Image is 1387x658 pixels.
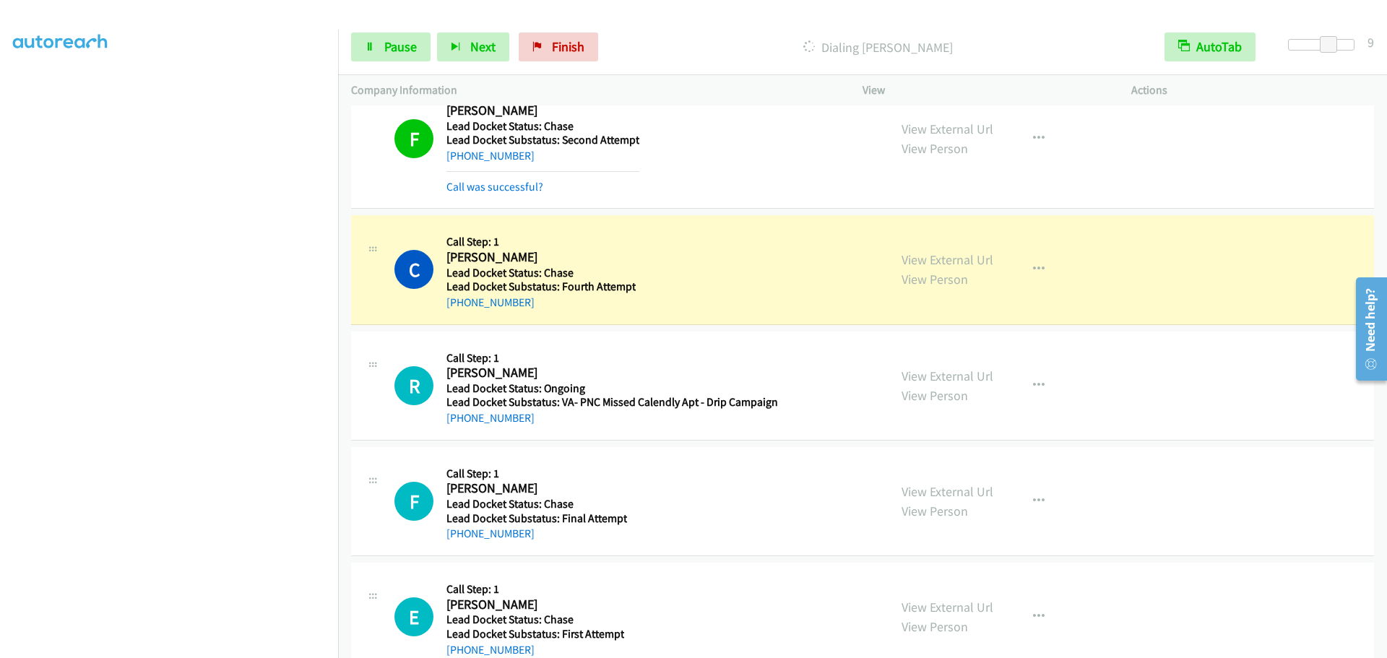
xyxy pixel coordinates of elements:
a: View Person [902,618,968,635]
span: Finish [552,38,584,55]
h5: Lead Docket Status: Chase [446,266,636,280]
p: Dialing [PERSON_NAME] [618,38,1138,57]
a: Finish [519,33,598,61]
h5: Lead Docket Substatus: Final Attempt [446,511,627,526]
div: The call is yet to be attempted [394,366,433,405]
a: View External Url [902,483,993,500]
div: The call is yet to be attempted [394,482,433,521]
h5: Call Step: 1 [446,351,778,365]
h1: F [394,119,433,158]
a: View External Url [902,121,993,137]
h5: Lead Docket Status: Ongoing [446,381,778,396]
a: View External Url [902,368,993,384]
a: [PHONE_NUMBER] [446,411,535,425]
a: View Person [902,271,968,287]
a: View Person [902,140,968,157]
p: Company Information [351,82,837,99]
a: [PHONE_NUMBER] [446,643,535,657]
h2: [PERSON_NAME] [446,103,639,119]
h5: Lead Docket Substatus: First Attempt [446,627,624,641]
div: 9 [1367,33,1374,52]
span: Pause [384,38,417,55]
h5: Lead Docket Substatus: Second Attempt [446,133,639,147]
h2: [PERSON_NAME] [446,597,624,613]
a: View External Url [902,599,993,615]
p: Actions [1131,82,1374,99]
a: Call was successful? [446,180,543,194]
a: View Person [902,503,968,519]
h2: [PERSON_NAME] [446,249,636,266]
div: The call is yet to be attempted [394,597,433,636]
h5: Lead Docket Substatus: VA- PNC Missed Calendly Apt - Drip Campaign [446,395,778,410]
button: Next [437,33,509,61]
h1: E [394,597,433,636]
a: View External Url [902,251,993,268]
h5: Lead Docket Status: Chase [446,497,627,511]
iframe: Resource Center [1345,272,1387,386]
h5: Lead Docket Status: Chase [446,612,624,627]
h5: Call Step: 1 [446,235,636,249]
button: AutoTab [1165,33,1256,61]
h5: Call Step: 1 [446,467,627,481]
span: Next [470,38,496,55]
a: [PHONE_NUMBER] [446,295,535,309]
h2: [PERSON_NAME] [446,365,778,381]
a: [PHONE_NUMBER] [446,149,535,163]
p: View [863,82,1105,99]
h5: Lead Docket Status: Chase [446,119,639,134]
a: Pause [351,33,431,61]
h5: Lead Docket Substatus: Fourth Attempt [446,280,636,294]
h1: F [394,482,433,521]
h5: Call Step: 1 [446,582,624,597]
a: View Person [902,387,968,404]
a: [PHONE_NUMBER] [446,527,535,540]
h2: [PERSON_NAME] [446,480,627,497]
h1: C [394,250,433,289]
h1: R [394,366,433,405]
